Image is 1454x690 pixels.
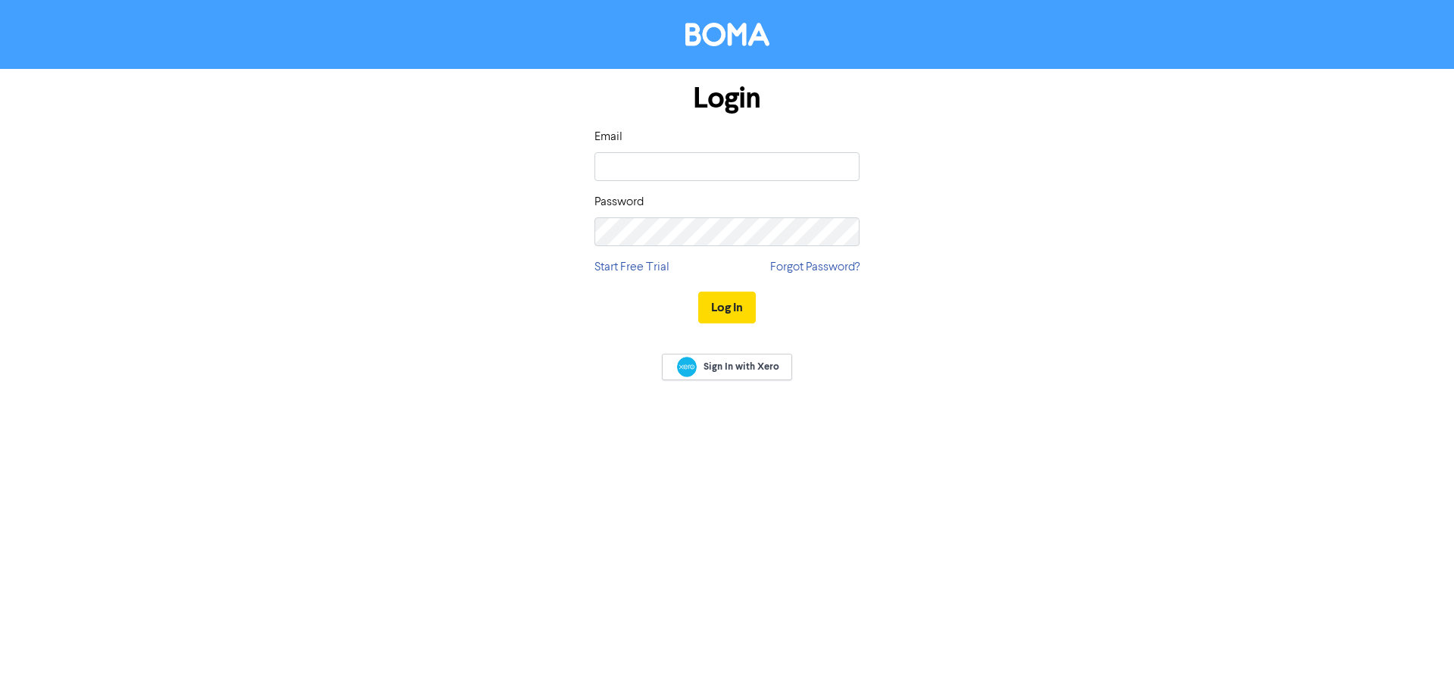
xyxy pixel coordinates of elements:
label: Email [594,128,622,146]
a: Sign In with Xero [662,354,792,380]
img: BOMA Logo [685,23,769,46]
img: Xero logo [677,357,697,377]
label: Password [594,193,644,211]
h1: Login [594,81,860,116]
button: Log In [698,292,756,323]
a: Start Free Trial [594,258,669,276]
span: Sign In with Xero [704,360,779,373]
a: Forgot Password? [770,258,860,276]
